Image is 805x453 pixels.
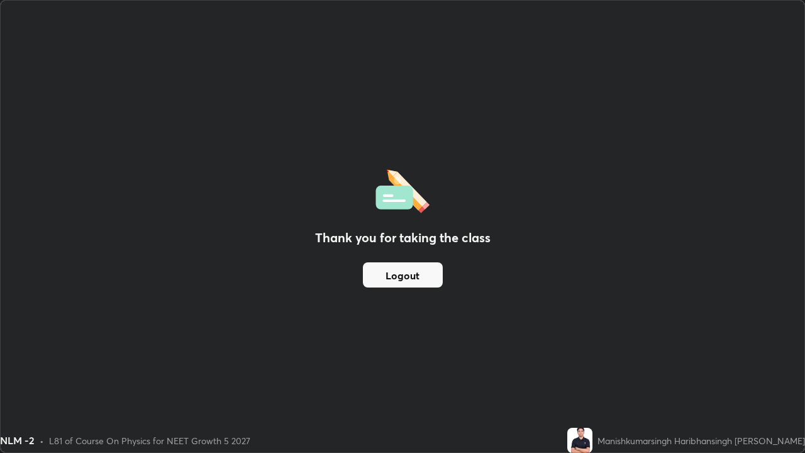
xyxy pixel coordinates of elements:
[40,434,44,447] div: •
[363,262,443,288] button: Logout
[315,228,491,247] h2: Thank you for taking the class
[49,434,250,447] div: L81 of Course On Physics for NEET Growth 5 2027
[375,165,430,213] img: offlineFeedback.1438e8b3.svg
[597,434,805,447] div: Manishkumarsingh Haribhansingh [PERSON_NAME]
[567,428,592,453] img: b9b8c977c0ad43fea1605c3bc145410e.jpg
